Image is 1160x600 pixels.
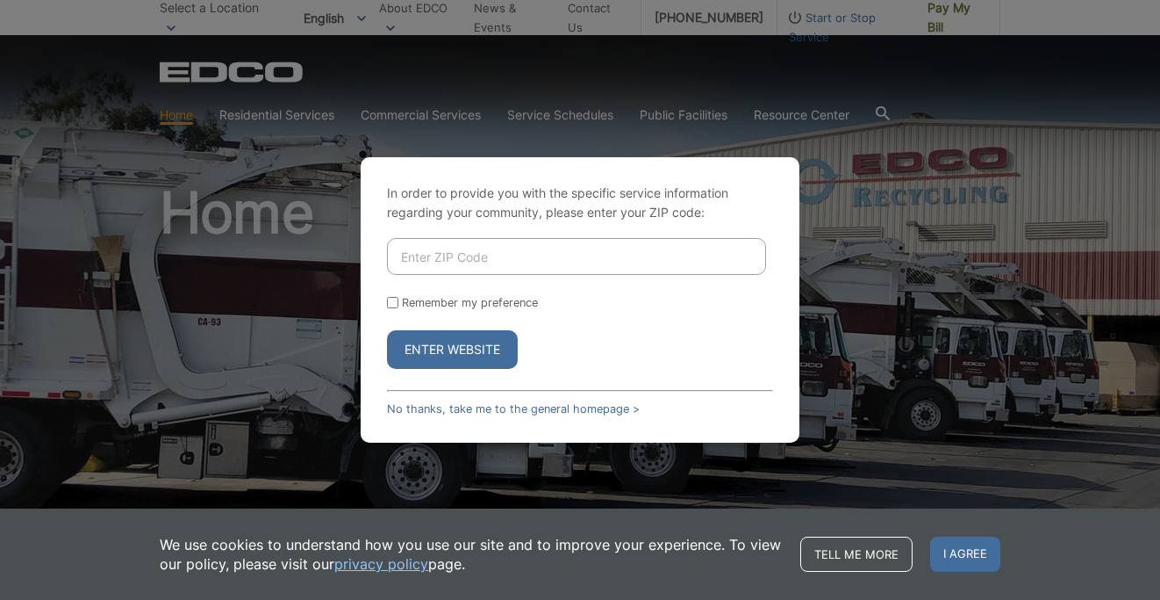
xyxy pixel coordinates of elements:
p: In order to provide you with the specific service information regarding your community, please en... [387,184,773,222]
a: Tell me more [800,537,913,572]
button: Enter Website [387,330,518,369]
a: No thanks, take me to the general homepage > [387,402,640,416]
input: Enter ZIP Code [387,238,766,275]
a: privacy policy [334,554,428,574]
label: Remember my preference [402,296,538,309]
p: We use cookies to understand how you use our site and to improve your experience. To view our pol... [160,535,783,574]
span: I agree [930,537,1000,572]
